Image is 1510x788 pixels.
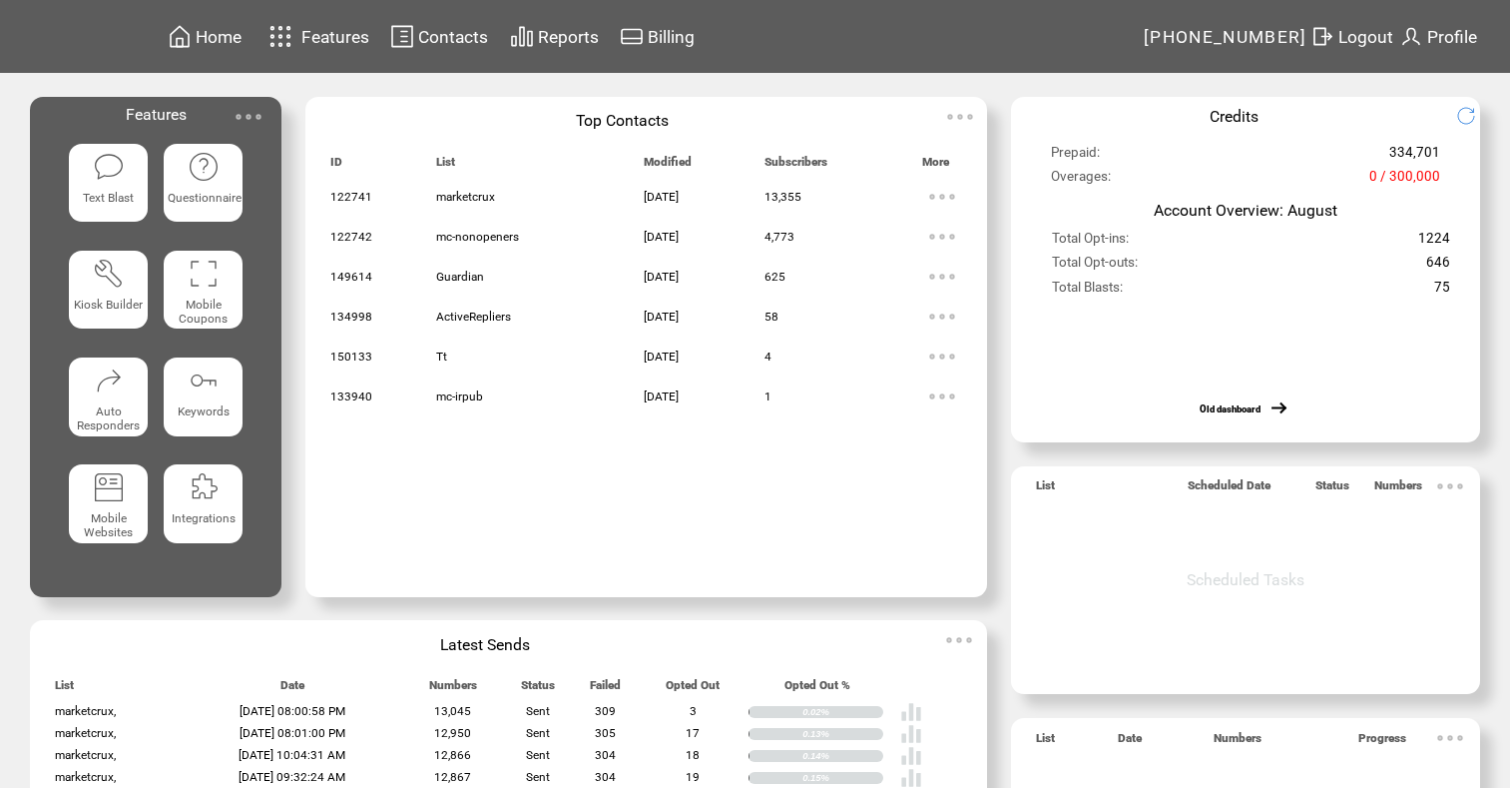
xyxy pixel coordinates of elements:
[168,24,192,49] img: home.svg
[436,155,455,178] span: List
[686,748,700,762] span: 18
[644,270,679,284] span: [DATE]
[644,230,679,244] span: [DATE]
[330,230,372,244] span: 122742
[93,258,125,290] img: tool%201.svg
[165,21,245,52] a: Home
[239,748,345,762] span: [DATE] 10:04:31 AM
[240,726,345,740] span: [DATE] 08:01:00 PM
[1430,466,1470,506] img: ellypsis.svg
[802,728,883,740] div: 0.13%
[686,770,700,784] span: 19
[239,770,345,784] span: [DATE] 09:32:24 AM
[595,704,616,718] span: 309
[1210,107,1258,126] span: Credits
[1399,24,1423,49] img: profile.svg
[280,678,304,701] span: Date
[940,97,980,137] img: ellypsis.svg
[1418,231,1450,255] span: 1224
[764,190,801,204] span: 13,355
[188,151,220,183] img: questionnaire.svg
[595,726,616,740] span: 305
[434,704,471,718] span: 13,045
[595,748,616,762] span: 304
[69,464,148,555] a: Mobile Websites
[1434,280,1450,304] span: 75
[922,155,949,178] span: More
[526,704,550,718] span: Sent
[164,464,243,555] a: Integrations
[240,704,345,718] span: [DATE] 08:00:58 PM
[330,270,372,284] span: 149614
[429,678,477,701] span: Numbers
[507,21,602,52] a: Reports
[436,270,484,284] span: Guardian
[764,155,827,178] span: Subscribers
[387,21,491,52] a: Contacts
[1200,403,1260,414] a: Old dashboard
[1369,169,1440,193] span: 0 / 300,000
[620,24,644,49] img: creidtcard.svg
[126,105,187,124] span: Features
[764,310,778,324] span: 58
[1315,478,1349,501] span: Status
[434,726,471,740] span: 12,950
[764,230,794,244] span: 4,773
[1052,231,1129,255] span: Total Opt-ins:
[538,27,599,47] span: Reports
[55,704,116,718] span: marketcrux,
[168,191,242,205] span: Questionnaire
[922,217,962,257] img: ellypsis.svg
[666,678,720,701] span: Opted Out
[900,723,922,745] img: poll%20-%20white.svg
[69,251,148,342] a: Kiosk Builder
[784,678,850,701] span: Opted Out %
[1430,718,1470,758] img: ellypsis.svg
[93,365,125,396] img: auto-responders.svg
[418,27,488,47] span: Contacts
[55,770,116,784] span: marketcrux,
[617,21,698,52] a: Billing
[172,511,236,525] span: Integrations
[595,770,616,784] span: 304
[526,748,550,762] span: Sent
[922,177,962,217] img: ellypsis.svg
[93,471,125,503] img: mobile-websites.svg
[764,350,771,364] span: 4
[164,251,243,342] a: Mobile Coupons
[179,298,228,326] span: Mobile Coupons
[436,310,511,324] span: ActiveRepliers
[922,337,962,377] img: ellypsis.svg
[1456,106,1491,126] img: refresh.png
[1188,478,1270,501] span: Scheduled Date
[229,97,268,137] img: ellypsis.svg
[330,310,372,324] span: 134998
[330,155,342,178] span: ID
[644,155,692,178] span: Modified
[84,511,133,539] span: Mobile Websites
[690,704,697,718] span: 3
[263,20,298,53] img: features.svg
[55,748,116,762] span: marketcrux,
[440,635,530,654] span: Latest Sends
[69,358,148,448] a: Auto Responders
[922,377,962,416] img: ellypsis.svg
[521,678,555,701] span: Status
[510,24,534,49] img: chart.svg
[1310,24,1334,49] img: exit.svg
[260,17,373,56] a: Features
[764,270,785,284] span: 625
[74,298,143,312] span: Kiosk Builder
[55,678,74,701] span: List
[436,350,447,364] span: Tt
[644,190,679,204] span: [DATE]
[764,390,771,403] span: 1
[1389,145,1440,169] span: 334,701
[1144,27,1307,47] span: [PHONE_NUMBER]
[644,390,679,403] span: [DATE]
[188,365,220,396] img: keywords.svg
[1358,731,1406,754] span: Progress
[436,190,495,204] span: marketcrux
[436,390,483,403] span: mc-irpub
[330,390,372,403] span: 133940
